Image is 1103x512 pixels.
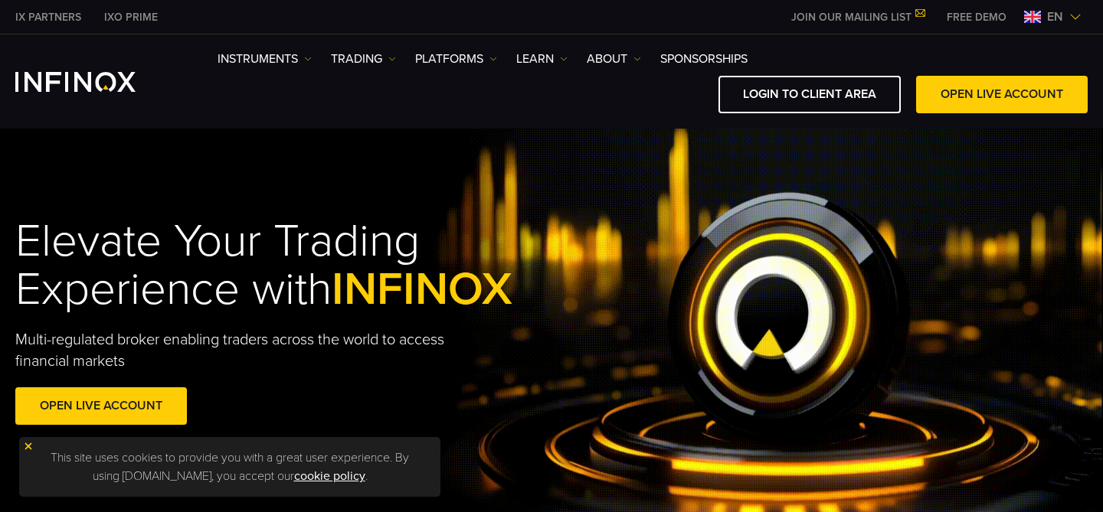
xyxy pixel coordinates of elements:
[23,441,34,452] img: yellow close icon
[1041,8,1069,26] span: en
[4,9,93,25] a: INFINOX
[718,76,901,113] a: LOGIN TO CLIENT AREA
[587,50,641,68] a: ABOUT
[294,468,365,484] a: cookie policy
[516,50,568,68] a: Learn
[332,262,512,317] span: INFINOX
[15,387,187,425] a: OPEN LIVE ACCOUNT
[93,9,169,25] a: INFINOX
[660,50,748,68] a: SPONSORSHIPS
[331,50,396,68] a: TRADING
[780,11,935,24] a: JOIN OUR MAILING LIST
[935,9,1018,25] a: INFINOX MENU
[15,217,584,314] h1: Elevate Your Trading Experience with
[218,50,312,68] a: Instruments
[415,50,497,68] a: PLATFORMS
[15,72,172,92] a: INFINOX Logo
[916,76,1088,113] a: OPEN LIVE ACCOUNT
[15,329,470,372] p: Multi-regulated broker enabling traders across the world to access financial markets
[27,445,433,489] p: This site uses cookies to provide you with a great user experience. By using [DOMAIN_NAME], you a...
